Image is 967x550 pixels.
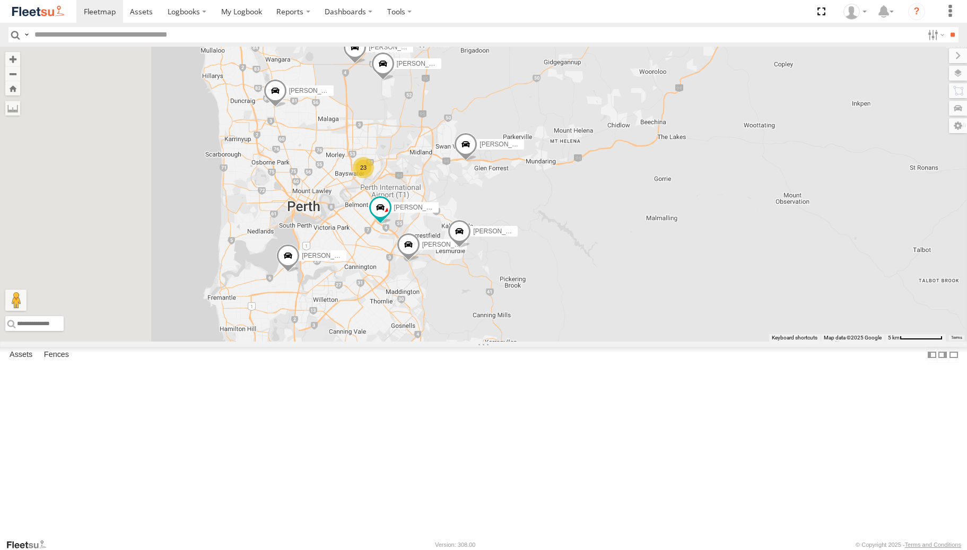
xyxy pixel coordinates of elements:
[394,204,521,211] span: [PERSON_NAME] - 1IFQ597 - 0448 957 648
[5,81,20,95] button: Zoom Home
[422,241,506,248] span: [PERSON_NAME] - 1INW973
[927,347,937,362] label: Dock Summary Table to the Left
[840,4,870,20] div: Brodie Richardson
[5,290,27,311] button: Drag Pegman onto the map to open Street View
[396,60,476,67] span: [PERSON_NAME]- 1ISL326
[22,27,31,42] label: Search Query
[369,43,524,51] span: [PERSON_NAME] Forward - 1GSF604 - 0493 150 236
[289,87,417,94] span: [PERSON_NAME] - 1ICW377 - 0402 957 900
[5,52,20,66] button: Zoom in
[856,542,961,548] div: © Copyright 2025 -
[302,252,429,259] span: [PERSON_NAME] - 1IAU453 - 0408 092 213
[11,4,66,19] img: fleetsu-logo-horizontal.svg
[5,66,20,81] button: Zoom out
[924,27,946,42] label: Search Filter Options
[772,334,817,342] button: Keyboard shortcuts
[937,347,948,362] label: Dock Summary Table to the Right
[6,539,55,550] a: Visit our Website
[353,157,374,178] div: 23
[473,228,560,235] span: [PERSON_NAME] - 1GRO876
[908,3,925,20] i: ?
[480,141,565,148] span: [PERSON_NAME] - 1EVQ862
[948,347,959,362] label: Hide Summary Table
[39,347,74,362] label: Fences
[4,347,38,362] label: Assets
[951,336,962,340] a: Terms (opens in new tab)
[435,542,475,548] div: Version: 308.00
[905,542,961,548] a: Terms and Conditions
[5,101,20,116] label: Measure
[885,334,946,342] button: Map scale: 5 km per 77 pixels
[949,118,967,133] label: Map Settings
[824,335,882,341] span: Map data ©2025 Google
[888,335,900,341] span: 5 km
